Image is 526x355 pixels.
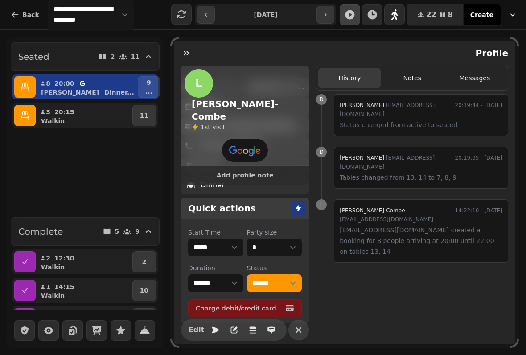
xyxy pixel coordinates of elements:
p: 🍽️ [186,180,195,190]
p: 9 [145,78,152,87]
h2: Seated [18,50,49,63]
p: Walkin [41,116,65,125]
p: Dinner ... [104,88,134,97]
p: [PERSON_NAME] [41,88,99,97]
time: 14:22:10 - [DATE] [455,205,502,225]
h2: Complete [18,225,63,238]
span: D [320,97,324,102]
p: Status changed from active to seated [340,120,502,130]
p: Walkin [41,291,65,300]
button: 11 [132,105,156,126]
button: 228 [407,4,463,25]
p: 8 [45,79,51,88]
p: 12:30 [54,254,74,263]
p: 11 [131,54,140,60]
span: Add profile note [192,172,298,178]
p: 20:15 [54,107,74,116]
button: 218:30 [37,308,131,330]
p: visit [201,123,225,132]
span: 22 [426,11,436,18]
span: Back [22,12,39,18]
p: 11 [140,111,148,120]
h2: [PERSON_NAME]-Combe [192,98,305,123]
p: Tables changed from 13, 14 to 7, 8, 9 [340,172,502,183]
time: 20:19:44 - [DATE] [455,100,502,120]
span: [PERSON_NAME]-Combe [340,207,405,214]
button: 820:00[PERSON_NAME]Dinner... [37,76,136,98]
button: Complete59 [11,217,160,246]
button: 320:15Walkin [37,105,131,126]
p: 14:15 [54,282,74,291]
p: 5 [115,228,119,235]
span: 1 [201,124,205,131]
p: ... [145,87,152,96]
button: Notes [381,68,443,88]
span: Charge debit/credit card [196,305,284,311]
button: 114:15Walkin [37,280,131,301]
div: [EMAIL_ADDRESS][DOMAIN_NAME] [340,205,448,225]
p: 2 [111,54,115,60]
label: Start Time [188,228,243,237]
div: [EMAIL_ADDRESS][DOMAIN_NAME] [340,153,448,172]
button: 9... [138,76,160,98]
label: Duration [188,264,243,272]
button: Seated211 [11,42,160,71]
label: Party size [247,228,302,237]
span: L [195,78,202,89]
p: Walkin [41,263,65,272]
button: 2 [132,251,156,272]
p: 1 [45,282,51,291]
button: Add profile note [185,169,305,181]
h2: Quick actions [188,202,256,215]
span: L [320,202,323,207]
button: 10 [132,280,156,301]
span: 8 [448,11,453,18]
p: 2 [45,254,51,263]
h2: Profile [472,47,508,59]
span: Edit [191,326,202,334]
button: Messages [444,68,506,88]
button: History [318,68,381,88]
p: Dinner [201,180,224,190]
p: 20:00 [54,79,74,88]
time: 20:19:35 - [DATE] [455,153,502,172]
button: Edit [188,321,205,339]
span: D [320,149,324,155]
button: 212:30Walkin [37,251,131,272]
span: st [205,124,212,131]
span: [PERSON_NAME] [340,155,384,161]
button: Charge debit/credit card [188,299,302,317]
span: [PERSON_NAME] [340,102,384,108]
span: Create [470,12,493,18]
p: 10 [140,286,148,295]
p: 2 [142,257,147,266]
label: Status [247,264,302,272]
div: [EMAIL_ADDRESS][DOMAIN_NAME] [340,100,448,120]
button: Create [463,4,501,25]
p: 3 [45,107,51,116]
p: [EMAIL_ADDRESS][DOMAIN_NAME] created a booking for 8 people arriving at 20:00 until 22:00 on tabl... [340,225,502,257]
p: 9 [135,228,140,235]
